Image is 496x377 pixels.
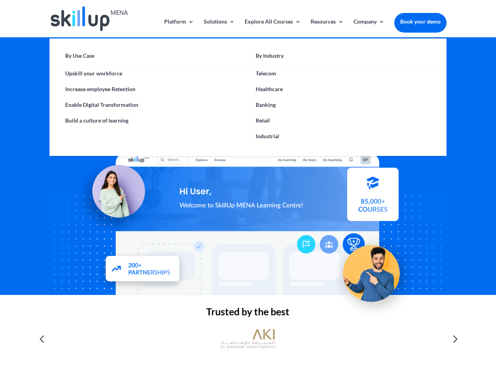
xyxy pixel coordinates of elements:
[57,97,248,113] a: Enable Digital Transformation
[347,171,399,225] img: Courses library - SkillUp MENA
[331,229,419,316] img: Upskill your workforce - SkillUp
[57,66,248,81] a: Upskill your workforce
[394,13,447,30] a: Book your demo
[248,97,438,113] a: Banking
[73,156,153,235] img: Learning Management Solution - SkillUp
[220,325,275,353] img: al khayyat investments logo
[51,6,128,31] img: Skillup Mena
[164,19,194,37] a: Platform
[365,292,496,377] iframe: Chat Widget
[248,50,438,66] a: By Industry
[248,81,438,97] a: Healthcare
[248,113,438,128] a: Retail
[245,19,301,37] a: Explore All Courses
[204,19,235,37] a: Solutions
[57,50,248,66] a: By Use Case
[248,128,438,144] a: Industrial
[248,66,438,81] a: Telecom
[353,19,384,37] a: Company
[311,19,344,37] a: Resources
[49,307,446,320] h2: Trusted by the best
[57,81,248,97] a: Increase employee Retention
[97,249,189,292] img: Partners - SkillUp Mena
[57,113,248,128] a: Build a culture of learning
